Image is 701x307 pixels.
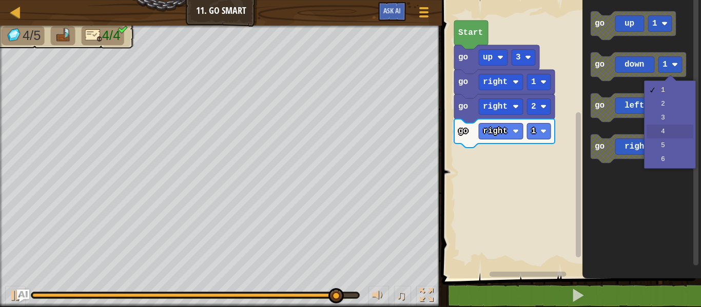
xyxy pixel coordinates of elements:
[383,6,401,15] span: Ask AI
[458,28,483,37] text: Start
[531,102,536,111] text: 2
[458,127,468,136] text: go
[483,102,508,111] text: right
[102,28,121,43] span: 4/4
[458,102,468,111] text: go
[661,128,686,135] div: 4
[595,142,605,151] text: go
[661,114,686,121] div: 3
[531,127,536,136] text: 1
[595,60,605,69] text: go
[661,155,686,163] div: 6
[483,53,493,62] text: up
[411,2,437,26] button: Show game menu
[368,286,389,307] button: Adjust volume
[516,53,521,62] text: 3
[378,2,406,21] button: Ask AI
[458,53,468,62] text: go
[5,286,26,307] button: Ctrl + P: Play
[595,101,605,110] text: go
[51,26,75,45] li: Go to the raft.
[661,100,686,108] div: 2
[81,26,124,45] li: Only 4 lines of code
[661,141,686,149] div: 5
[396,288,406,303] span: ♫
[531,77,536,87] text: 1
[483,127,508,136] text: right
[458,77,468,87] text: go
[663,60,668,69] text: 1
[652,19,657,28] text: 1
[595,19,605,28] text: go
[416,286,437,307] button: Toggle fullscreen
[23,28,41,43] span: 4/5
[17,290,29,302] button: Ask AI
[483,77,508,87] text: right
[394,286,412,307] button: ♫
[661,86,686,94] div: 1
[2,26,44,45] li: Collect the gems.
